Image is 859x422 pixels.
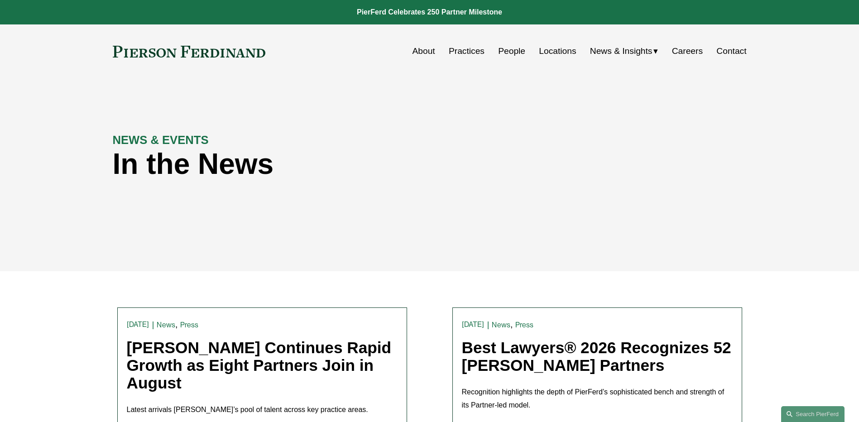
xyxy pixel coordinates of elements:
[515,321,534,329] a: Press
[127,403,398,417] p: Latest arrivals [PERSON_NAME]’s pool of talent across key practice areas.
[175,320,178,329] span: ,
[781,406,845,422] a: Search this site
[462,386,733,412] p: Recognition highlights the depth of PierFerd’s sophisticated bench and strength of its Partner-le...
[113,134,209,146] strong: NEWS & EVENTS
[180,321,199,329] a: Press
[462,339,731,374] a: Best Lawyers® 2026 Recognizes 52 [PERSON_NAME] Partners
[492,321,510,329] a: News
[510,320,513,329] span: ,
[127,339,392,391] a: [PERSON_NAME] Continues Rapid Growth as Eight Partners Join in August
[590,43,653,59] span: News & Insights
[539,43,576,60] a: Locations
[672,43,703,60] a: Careers
[157,321,175,329] a: News
[590,43,658,60] a: folder dropdown
[113,148,588,181] h1: In the News
[716,43,746,60] a: Contact
[462,321,485,328] time: [DATE]
[449,43,485,60] a: Practices
[413,43,435,60] a: About
[498,43,525,60] a: People
[127,321,149,328] time: [DATE]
